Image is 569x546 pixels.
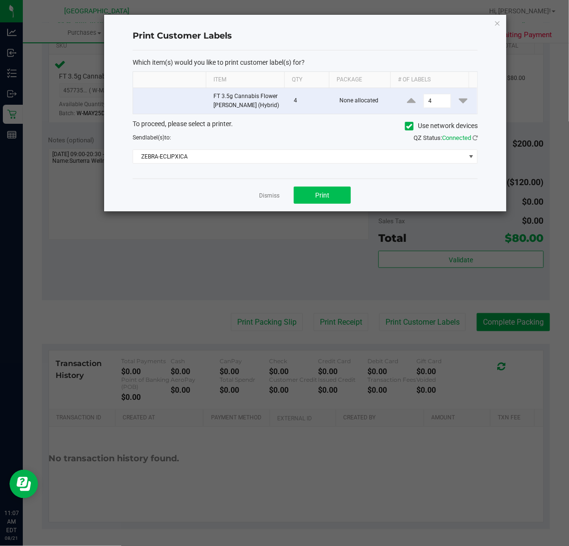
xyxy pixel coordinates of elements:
span: label(s) [145,134,164,141]
th: # of labels [390,72,469,88]
span: ZEBRA-ECLIPXICA [133,150,465,163]
td: 4 [288,88,334,114]
div: To proceed, please select a printer. [125,119,485,133]
td: None allocated [334,88,397,114]
span: QZ Status: [414,134,478,141]
label: Use network devices [405,121,478,131]
span: Connected [442,134,471,141]
button: Print [294,187,351,204]
span: Send to: [133,134,171,141]
iframe: Resource center [10,470,38,498]
th: Package [329,72,391,88]
span: Print [315,191,329,199]
p: Which item(s) would you like to print customer label(s) for? [133,58,478,67]
h4: Print Customer Labels [133,30,478,42]
td: FT 3.5g Cannabis Flower [PERSON_NAME] (Hybrid) [208,88,288,114]
a: Dismiss [259,192,280,200]
th: Qty [284,72,329,88]
th: Item [206,72,284,88]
